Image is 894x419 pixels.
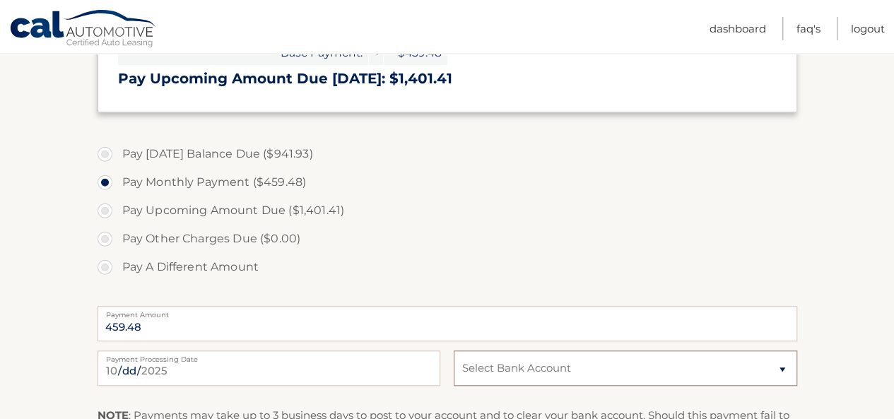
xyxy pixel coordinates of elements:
input: Payment Amount [98,306,797,341]
h3: Pay Upcoming Amount Due [DATE]: $1,401.41 [118,70,777,88]
label: Pay A Different Amount [98,253,797,281]
label: Pay Monthly Payment ($459.48) [98,168,797,196]
label: Payment Processing Date [98,350,440,362]
input: Payment Date [98,350,440,386]
a: FAQ's [796,17,821,40]
label: Pay [DATE] Balance Due ($941.93) [98,140,797,168]
label: Pay Other Charges Due ($0.00) [98,225,797,253]
label: Pay Upcoming Amount Due ($1,401.41) [98,196,797,225]
label: Payment Amount [98,306,797,317]
a: Logout [851,17,885,40]
a: Dashboard [710,17,766,40]
a: Cal Automotive [9,9,158,50]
